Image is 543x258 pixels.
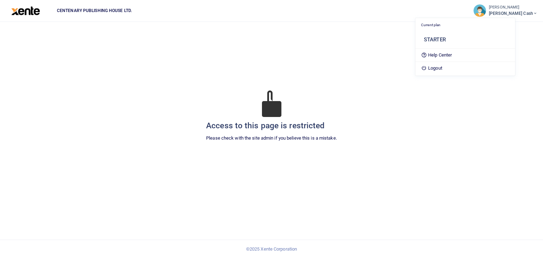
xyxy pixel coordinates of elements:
h3: Access to this page is restricted [206,121,337,131]
a: Logout [415,63,515,73]
span: CENTENARY PUBLISHING HOUSE LTD. [54,7,135,14]
img: profile-user [473,4,486,17]
a: profile-user [PERSON_NAME] [PERSON_NAME] Cash [473,4,537,17]
small: [PERSON_NAME] [489,5,537,11]
img: logo-large [11,6,40,15]
p: Please check with the site admin if you believe this is a mistake. [206,135,337,142]
a: Help Center [415,50,515,60]
span: [PERSON_NAME] Cash [489,10,537,17]
p: Current plan [421,22,509,28]
h6: STARTER [424,36,509,43]
a: logo-large logo-large [11,8,40,13]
